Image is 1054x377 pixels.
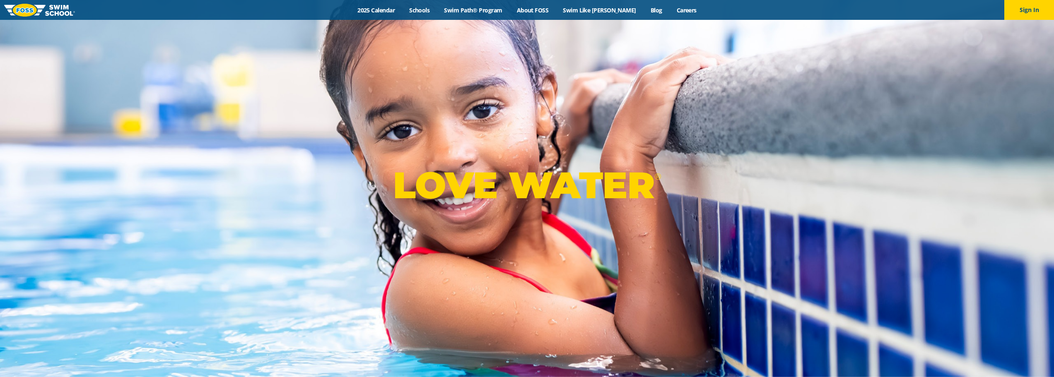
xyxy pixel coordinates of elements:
[654,171,661,182] sup: ®
[556,6,644,14] a: Swim Like [PERSON_NAME]
[402,6,437,14] a: Schools
[393,163,661,207] p: LOVE WATER
[509,6,556,14] a: About FOSS
[669,6,704,14] a: Careers
[437,6,509,14] a: Swim Path® Program
[350,6,402,14] a: 2025 Calendar
[4,4,75,17] img: FOSS Swim School Logo
[643,6,669,14] a: Blog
